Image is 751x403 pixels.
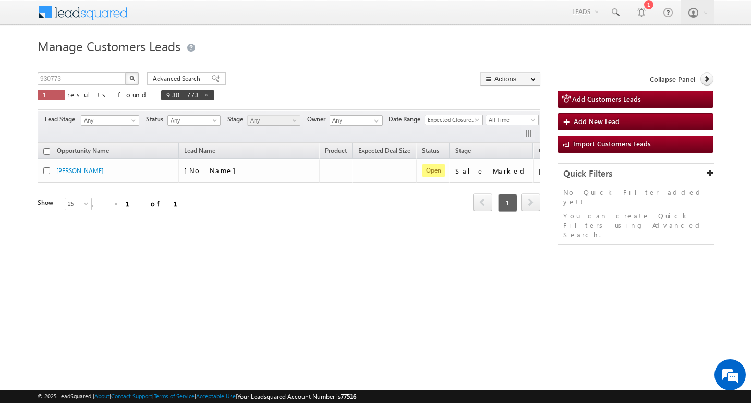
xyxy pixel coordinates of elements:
[307,115,330,124] span: Owner
[480,72,540,86] button: Actions
[422,164,445,177] span: Open
[486,115,536,125] span: All Time
[521,194,540,211] a: next
[425,115,479,125] span: Expected Closure Date
[65,199,93,209] span: 25
[572,94,641,103] span: Add Customers Leads
[417,145,444,158] a: Status
[184,166,241,175] span: [No Name]
[153,74,203,83] span: Advanced Search
[67,90,150,99] span: results found
[57,146,109,154] span: Opportunity Name
[539,166,607,176] div: [PERSON_NAME]
[247,115,300,126] a: Any
[558,164,714,184] div: Quick Filters
[563,211,709,239] p: You can create Quick Filters using Advanced Search.
[38,38,180,54] span: Manage Customers Leads
[473,194,492,211] a: prev
[167,115,221,126] a: Any
[45,115,79,124] span: Lead Stage
[90,198,190,210] div: 1 - 1 of 1
[43,90,59,99] span: 1
[81,116,136,125] span: Any
[455,166,528,176] div: Sale Marked
[473,193,492,211] span: prev
[52,145,114,158] a: Opportunity Name
[94,393,110,399] a: About
[146,115,167,124] span: Status
[573,139,651,148] span: Import Customers Leads
[81,115,139,126] a: Any
[154,393,195,399] a: Terms of Service
[38,392,356,401] span: © 2025 LeadSquared | | | | |
[353,145,416,158] a: Expected Deal Size
[111,393,152,399] a: Contact Support
[563,188,709,206] p: No Quick Filter added yet!
[358,146,410,154] span: Expected Deal Size
[450,145,476,158] a: Stage
[227,115,247,124] span: Stage
[237,393,356,400] span: Your Leadsquared Account Number is
[455,146,471,154] span: Stage
[325,146,347,154] span: Product
[196,393,236,399] a: Acceptable Use
[43,148,50,155] input: Check all records
[179,145,221,158] span: Lead Name
[166,90,199,99] span: 930773
[38,198,56,207] div: Show
[539,146,557,154] span: Owner
[574,117,620,126] span: Add New Lead
[248,116,297,125] span: Any
[129,76,135,81] img: Search
[486,115,539,125] a: All Time
[425,115,483,125] a: Expected Closure Date
[168,116,217,125] span: Any
[56,167,104,175] a: [PERSON_NAME]
[341,393,356,400] span: 77516
[521,193,540,211] span: next
[65,198,92,210] a: 25
[650,75,695,84] span: Collapse Panel
[498,194,517,212] span: 1
[389,115,425,124] span: Date Range
[369,116,382,126] a: Show All Items
[330,115,383,126] input: Type to Search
